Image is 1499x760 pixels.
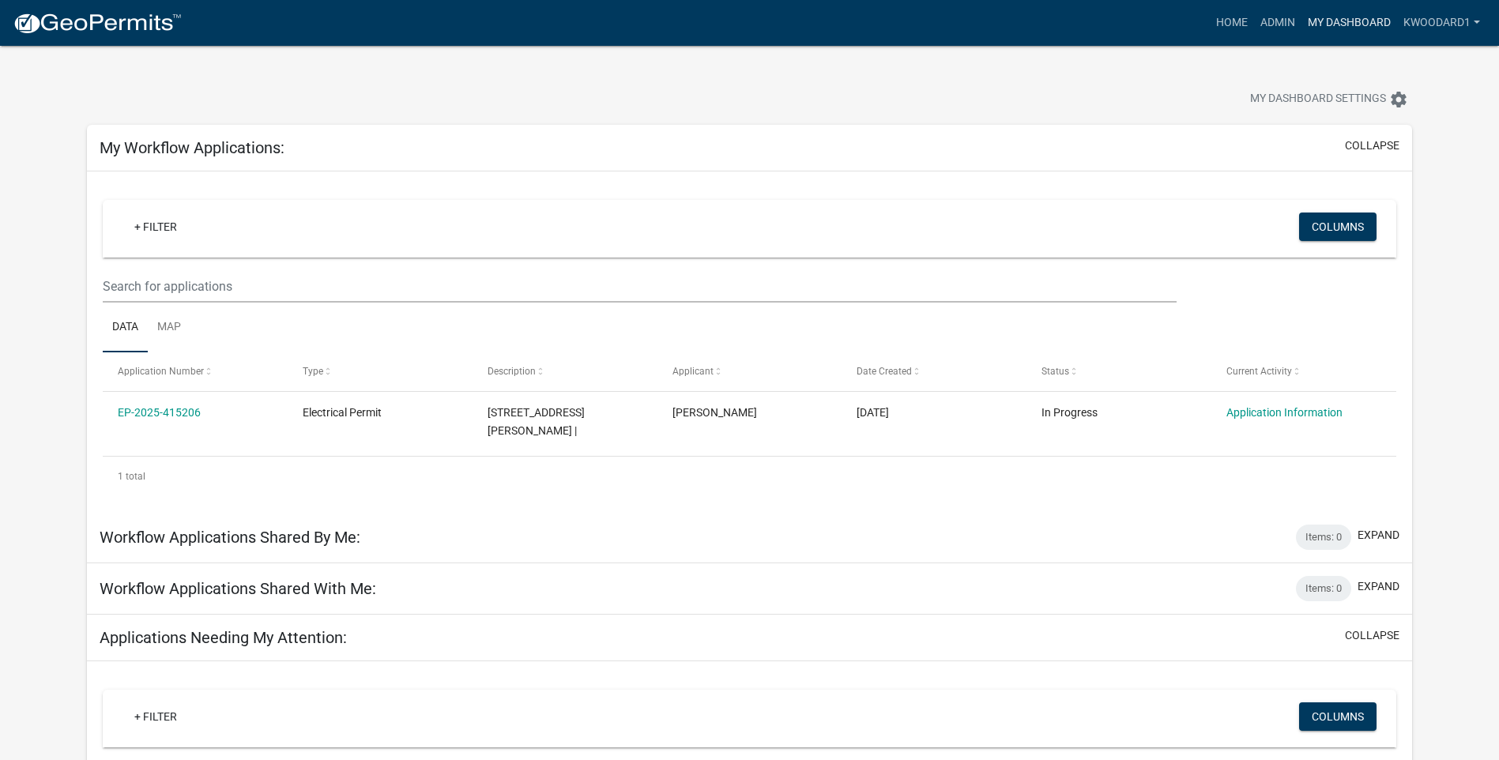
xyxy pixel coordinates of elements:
button: collapse [1345,627,1399,644]
h5: My Workflow Applications: [100,138,284,157]
span: My Dashboard Settings [1250,90,1386,109]
button: My Dashboard Settingssettings [1237,84,1421,115]
div: Items: 0 [1296,525,1351,550]
h5: Workflow Applications Shared By Me: [100,528,360,547]
datatable-header-cell: Description [473,352,657,390]
span: 1037 E WOODALL CT | [488,406,585,437]
a: Admin [1254,8,1301,38]
h5: Applications Needing My Attention: [100,628,347,647]
span: Electrical Permit [303,406,382,419]
datatable-header-cell: Applicant [657,352,842,390]
button: collapse [1345,137,1399,154]
span: Status [1041,366,1069,377]
input: Search for applications [103,270,1177,303]
button: Columns [1299,702,1377,731]
a: Application Information [1226,406,1343,419]
a: + Filter [122,702,190,731]
a: Map [148,303,190,353]
div: collapse [87,171,1412,511]
a: + Filter [122,213,190,241]
span: Date Created [857,366,912,377]
span: Description [488,366,536,377]
span: 05/02/2025 [857,406,889,419]
datatable-header-cell: Type [288,352,473,390]
span: Current Activity [1226,366,1292,377]
datatable-header-cell: Date Created [842,352,1026,390]
span: Application Number [118,366,204,377]
button: Columns [1299,213,1377,241]
a: Home [1210,8,1254,38]
button: expand [1358,578,1399,595]
i: settings [1389,90,1408,109]
a: EP-2025-415206 [118,406,201,419]
datatable-header-cell: Status [1026,352,1211,390]
div: 1 total [103,457,1396,496]
datatable-header-cell: Application Number [103,352,288,390]
h5: Workflow Applications Shared With Me: [100,579,376,598]
div: Items: 0 [1296,576,1351,601]
a: kwoodard1 [1397,8,1486,38]
span: Applicant [672,366,714,377]
datatable-header-cell: Current Activity [1211,352,1396,390]
span: In Progress [1041,406,1098,419]
button: expand [1358,527,1399,544]
span: Kerstin Woodard [672,406,757,419]
span: Type [303,366,323,377]
a: Data [103,303,148,353]
a: My Dashboard [1301,8,1397,38]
